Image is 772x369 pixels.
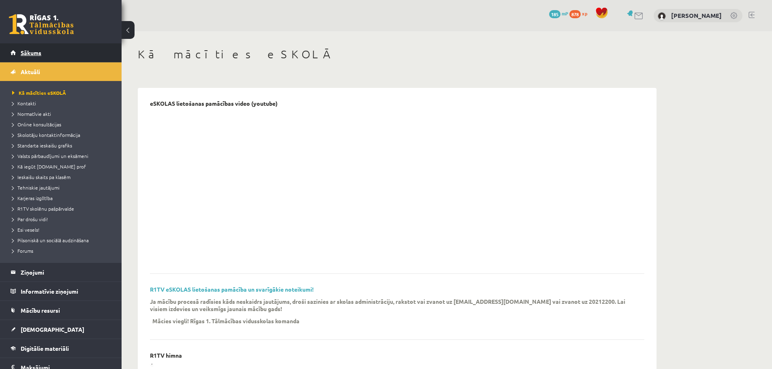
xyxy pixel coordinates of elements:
[150,298,632,312] p: Ja mācību procesā radīsies kāds neskaidrs jautājums, droši sazinies ar skolas administrāciju, rak...
[12,216,48,222] span: Par drošu vidi!
[12,163,86,170] span: Kā iegūt [DOMAIN_NAME] prof
[150,352,182,359] p: R1TV himna
[11,282,111,301] a: Informatīvie ziņojumi
[569,10,591,17] a: 878 xp
[12,247,33,254] span: Forums
[12,184,60,191] span: Tehniskie jautājumi
[21,68,40,75] span: Aktuāli
[12,195,53,201] span: Karjeras izglītība
[12,90,66,96] span: Kā mācīties eSKOLĀ
[12,174,71,180] span: Ieskaišu skaits pa klasēm
[11,43,111,62] a: Sākums
[12,100,113,107] a: Kontakti
[21,345,69,352] span: Digitālie materiāli
[562,10,568,17] span: mP
[549,10,568,17] a: 185 mP
[12,205,113,212] a: R1TV skolēnu pašpārvalde
[11,320,111,339] a: [DEMOGRAPHIC_DATA]
[150,286,314,293] a: R1TV eSKOLAS lietošanas pamācība un svarīgākie noteikumi!
[12,173,113,181] a: Ieskaišu skaits pa klasēm
[12,131,113,139] a: Skolotāju kontaktinformācija
[12,237,89,243] span: Pilsoniskā un sociālā audzināšana
[11,62,111,81] a: Aktuāli
[569,10,581,18] span: 878
[12,153,88,159] span: Valsts pārbaudījumi un eksāmeni
[9,14,74,34] a: Rīgas 1. Tālmācības vidusskola
[12,163,113,170] a: Kā iegūt [DOMAIN_NAME] prof
[12,226,39,233] span: Esi vesels!
[12,226,113,233] a: Esi vesels!
[12,184,113,191] a: Tehniskie jautājumi
[12,237,113,244] a: Pilsoniskā un sociālā audzināšana
[549,10,560,18] span: 185
[12,215,113,223] a: Par drošu vidi!
[21,49,41,56] span: Sākums
[21,326,84,333] span: [DEMOGRAPHIC_DATA]
[12,142,72,149] span: Standarta ieskaišu grafiks
[12,247,113,254] a: Forums
[658,12,666,20] img: Viktorija Plikša
[12,205,74,212] span: R1TV skolēnu pašpārvalde
[671,11,722,19] a: [PERSON_NAME]
[12,110,113,117] a: Normatīvie akti
[12,121,113,128] a: Online konsultācijas
[138,47,657,61] h1: Kā mācīties eSKOLĀ
[11,339,111,358] a: Digitālie materiāli
[21,307,60,314] span: Mācību resursi
[12,142,113,149] a: Standarta ieskaišu grafiks
[21,282,111,301] legend: Informatīvie ziņojumi
[582,10,587,17] span: xp
[152,317,189,324] p: Mācies viegli!
[11,263,111,282] a: Ziņojumi
[11,301,111,320] a: Mācību resursi
[12,100,36,107] span: Kontakti
[150,100,278,107] p: eSKOLAS lietošanas pamācības video (youtube)
[12,194,113,202] a: Karjeras izglītība
[12,89,113,96] a: Kā mācīties eSKOLĀ
[12,132,80,138] span: Skolotāju kontaktinformācija
[12,111,51,117] span: Normatīvie akti
[12,121,61,128] span: Online konsultācijas
[190,317,299,324] p: Rīgas 1. Tālmācības vidusskolas komanda
[12,152,113,160] a: Valsts pārbaudījumi un eksāmeni
[21,263,111,282] legend: Ziņojumi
